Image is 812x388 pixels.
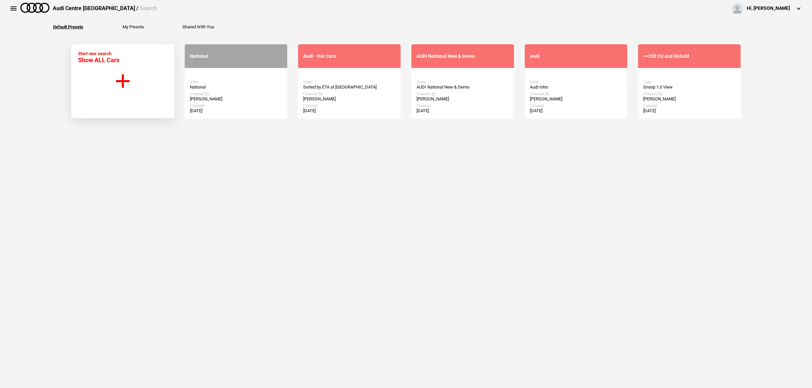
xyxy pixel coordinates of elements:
[53,25,83,29] button: Default Presets
[416,80,509,84] div: View:
[643,108,736,114] div: [DATE]
[182,25,214,29] button: Shared With You
[747,5,790,12] div: Hi, [PERSON_NAME]
[303,92,396,96] div: Created By:
[20,3,49,13] img: audi.png
[78,51,119,64] div: Start new search
[190,108,282,114] div: [DATE]
[303,80,396,84] div: View:
[303,84,396,90] div: Sorted by ETA at [GEOGRAPHIC_DATA]
[643,84,736,90] div: Snoop 1.0 View
[303,103,396,108] div: Created:
[530,92,622,96] div: Created By:
[643,53,736,59] div: <=292 CU and UnSold
[530,96,622,102] div: [PERSON_NAME]
[190,84,282,90] div: National
[303,53,396,59] div: Audi - Our Cars
[530,108,622,114] div: [DATE]
[190,103,282,108] div: Created:
[190,92,282,96] div: Created By:
[530,80,622,84] div: View:
[416,103,509,108] div: Created:
[416,92,509,96] div: Created By:
[140,5,157,11] span: Search
[530,84,622,90] div: Audi Intro
[416,53,509,59] div: AUDI National New & Demo
[643,92,736,96] div: Created By:
[190,53,282,59] div: National
[190,96,282,102] div: [PERSON_NAME]
[530,103,622,108] div: Created:
[530,53,622,59] div: Audi
[71,44,174,118] button: Start new search Show ALL Cars
[416,96,509,102] div: [PERSON_NAME]
[78,56,119,64] span: Show ALL Cars
[303,96,396,102] div: [PERSON_NAME]
[643,103,736,108] div: Created:
[643,96,736,102] div: [PERSON_NAME]
[122,25,144,29] button: My Presets
[190,80,282,84] div: View:
[643,80,736,84] div: View:
[416,84,509,90] div: AUDI National New & Demo
[416,108,509,114] div: [DATE]
[53,5,157,12] div: Audi Centre [GEOGRAPHIC_DATA] /
[303,108,396,114] div: [DATE]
